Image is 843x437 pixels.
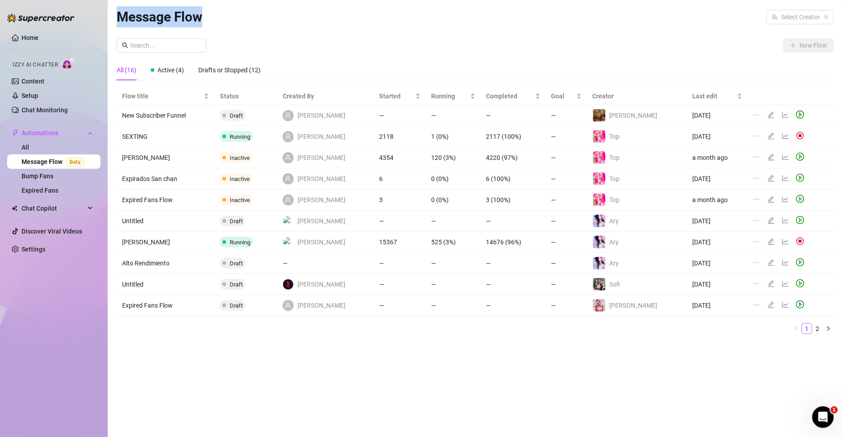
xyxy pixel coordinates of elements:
[297,174,345,184] span: [PERSON_NAME]
[768,280,775,287] span: edit
[481,295,546,316] td: —
[782,154,789,161] span: line-chart
[823,323,834,334] button: right
[297,195,345,205] span: [PERSON_NAME]
[791,323,802,334] li: Previous Page
[481,232,546,253] td: 14676 (96%)
[687,168,748,190] td: [DATE]
[285,154,291,161] span: user
[481,88,546,105] th: Completed
[481,190,546,211] td: 3 (100%)
[481,147,546,168] td: 4220 (97%)
[426,190,481,211] td: 0 (0%)
[61,57,75,70] img: AI Chatter
[117,105,214,126] td: New Subscriber Funnel
[297,132,345,141] span: [PERSON_NAME]
[768,132,775,140] span: edit
[285,133,291,140] span: user
[117,190,214,211] td: Expired Fans Flow
[782,217,789,224] span: line-chart
[551,91,575,101] span: Goal
[782,259,789,266] span: line-chart
[687,211,748,232] td: [DATE]
[374,295,426,316] td: —
[593,236,606,248] img: Ary
[426,232,481,253] td: 525 (3%)
[277,88,374,105] th: Created By
[546,147,587,168] td: —
[481,126,546,147] td: 2117 (100%)
[297,110,345,120] span: [PERSON_NAME]
[22,187,58,194] a: Expired Fans
[782,238,789,245] span: line-chart
[796,258,804,266] span: play-circle
[782,175,789,182] span: line-chart
[796,132,804,140] img: svg%3e
[610,196,620,203] span: Top
[753,217,760,224] span: ellipsis
[230,197,250,203] span: Inactive
[380,91,414,101] span: Started
[374,105,426,126] td: —
[297,300,345,310] span: [PERSON_NAME]
[426,105,481,126] td: —
[426,147,481,168] td: 120 (3%)
[546,211,587,232] td: —
[22,246,45,253] a: Settings
[546,253,587,274] td: —
[753,301,760,309] span: ellipsis
[230,239,250,246] span: Running
[12,129,19,137] span: thunderbolt
[753,280,760,287] span: ellipsis
[374,274,426,295] td: —
[230,154,250,161] span: Inactive
[593,130,606,143] img: Top
[794,326,799,331] span: left
[117,168,214,190] td: Expirados San chan
[230,260,243,267] span: Draft
[610,112,658,119] span: [PERSON_NAME]
[796,153,804,161] span: play-circle
[374,88,426,105] th: Started
[610,260,619,267] span: Ary
[277,253,374,274] td: —
[13,61,58,69] span: Izzy AI Chatter
[230,281,243,288] span: Draft
[753,132,760,140] span: ellipsis
[813,324,823,334] a: 2
[782,301,789,309] span: line-chart
[117,65,136,75] div: All (16)
[753,111,760,119] span: ellipsis
[122,91,202,101] span: Flow title
[782,280,789,287] span: line-chart
[297,237,345,247] span: [PERSON_NAME]
[610,238,619,246] span: Ary
[117,126,214,147] td: SEXTING
[426,253,481,274] td: —
[117,6,202,27] article: Message Flow
[374,232,426,253] td: 15367
[768,111,775,119] span: edit
[117,274,214,295] td: Untitled
[782,111,789,119] span: line-chart
[230,112,243,119] span: Draft
[687,105,748,126] td: [DATE]
[22,78,44,85] a: Content
[610,302,658,309] span: [PERSON_NAME]
[122,42,128,49] span: search
[546,274,587,295] td: —
[768,238,775,245] span: edit
[753,238,760,245] span: ellipsis
[481,105,546,126] td: —
[481,274,546,295] td: —
[117,211,214,232] td: Untitled
[198,65,261,75] div: Drafts or Stopped (12)
[130,40,201,50] input: Search...
[796,174,804,182] span: play-circle
[481,253,546,274] td: —
[692,91,735,101] span: Last edit
[610,281,620,288] span: Sofi
[374,126,426,147] td: 2118
[782,196,789,203] span: line-chart
[7,13,74,22] img: logo-BBDzfeDw.svg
